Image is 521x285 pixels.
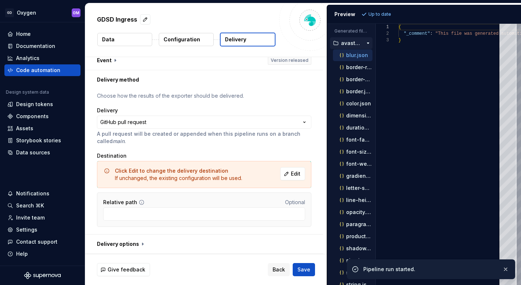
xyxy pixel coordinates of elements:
[333,136,372,144] button: font-family.json
[333,220,372,228] button: paragraph-spacing.json
[225,36,246,43] p: Delivery
[4,200,80,211] button: Search ⌘K
[97,33,152,46] button: Data
[4,224,80,236] a: Settings
[4,64,80,76] a: Code automation
[97,15,137,24] p: GDSD Ingress
[16,250,28,258] div: Help
[16,101,53,108] div: Design tokens
[376,37,389,44] div: 3
[346,137,372,143] p: font-family.json
[108,266,145,273] span: Give feedback
[4,98,80,110] a: Design tokens
[273,266,285,273] span: Back
[285,199,305,205] span: Optional
[115,167,242,182] div: If unchanged, the existing configuration will be used.
[376,24,389,30] div: 1
[346,125,372,131] p: duration.json
[280,167,305,180] button: Edit
[346,64,372,70] p: border-radius.json
[5,8,14,17] div: GD
[16,149,50,156] div: Data sources
[97,263,150,276] button: Give feedback
[16,226,37,233] div: Settings
[97,92,311,100] p: Choose how the results of the exporter should be delivered.
[16,137,61,144] div: Storybook stories
[398,25,401,30] span: {
[4,248,80,260] button: Help
[4,188,80,199] button: Notifications
[6,89,49,95] div: Design system data
[363,266,496,273] div: Pipeline run started.
[430,31,432,36] span: :
[346,89,372,94] p: border.json
[333,51,372,59] button: blur.json
[346,161,372,167] p: font-weight.json
[333,208,372,216] button: opacity.json
[4,52,80,64] a: Analytics
[346,221,372,227] p: paragraph-spacing.json
[330,39,372,47] button: avastDark
[333,196,372,204] button: line-height.json
[16,238,57,245] div: Contact support
[346,197,372,203] p: line-height.json
[16,190,49,197] div: Notifications
[24,272,61,279] svg: Supernova Logo
[17,9,36,16] div: Oxygen
[293,263,315,276] button: Save
[97,152,127,160] label: Destination
[333,184,372,192] button: letter-spacing.json
[346,52,368,58] p: blur.json
[16,214,45,221] div: Invite team
[159,33,214,46] button: Configuration
[334,28,368,34] p: Generated files
[16,67,60,74] div: Code automation
[16,55,40,62] div: Analytics
[4,110,80,122] a: Components
[1,5,83,20] button: GDOxygenOM
[333,172,372,180] button: gradient.json
[4,212,80,224] a: Invite team
[333,124,372,132] button: duration.json
[103,199,137,206] label: Relative path
[333,100,372,108] button: color.json
[333,87,372,95] button: border.json
[4,28,80,40] a: Home
[333,269,372,277] button: space.json
[16,113,49,120] div: Components
[4,123,80,134] a: Assets
[346,209,372,215] p: opacity.json
[346,113,372,119] p: dimension.json
[16,202,44,209] div: Search ⌘K
[16,42,55,50] div: Documentation
[333,75,372,83] button: border-width.json
[346,173,372,179] p: gradient.json
[333,160,372,168] button: font-weight.json
[346,76,372,82] p: border-width.json
[333,148,372,156] button: font-size.json
[398,38,401,43] span: }
[333,63,372,71] button: border-radius.json
[368,11,391,17] p: Up to date
[346,185,372,191] p: letter-spacing.json
[404,31,430,36] span: "_comment"
[16,30,31,38] div: Home
[4,236,80,248] button: Contact support
[4,40,80,52] a: Documentation
[297,266,310,273] span: Save
[333,112,372,120] button: dimension.json
[333,256,372,265] button: size.json
[334,11,355,18] div: Preview
[115,168,228,174] span: Click Edit to change the delivery destination
[341,40,363,46] p: avastDark
[220,33,276,46] button: Delivery
[346,245,372,251] p: shadow.json
[333,232,372,240] button: product-copy.json
[333,244,372,252] button: shadow.json
[164,36,200,43] p: Configuration
[113,138,124,144] i: main
[97,107,118,114] label: Delivery
[376,30,389,37] div: 2
[16,125,33,132] div: Assets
